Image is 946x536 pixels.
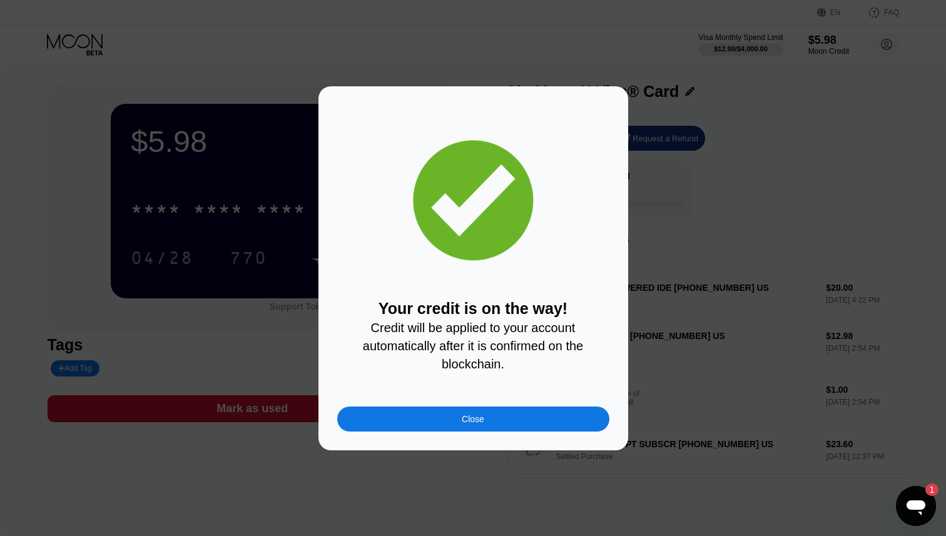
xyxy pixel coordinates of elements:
span: Credit will be applied to your account automatically after it is confirmed on the blockchain. [363,321,587,371]
iframe: Number of unread messages [913,483,938,496]
div: Close [337,407,609,432]
div: Close [462,414,484,424]
div: Your credit is on the way! [337,300,609,372]
iframe: Button to launch messaging window, 1 unread message [896,486,936,526]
